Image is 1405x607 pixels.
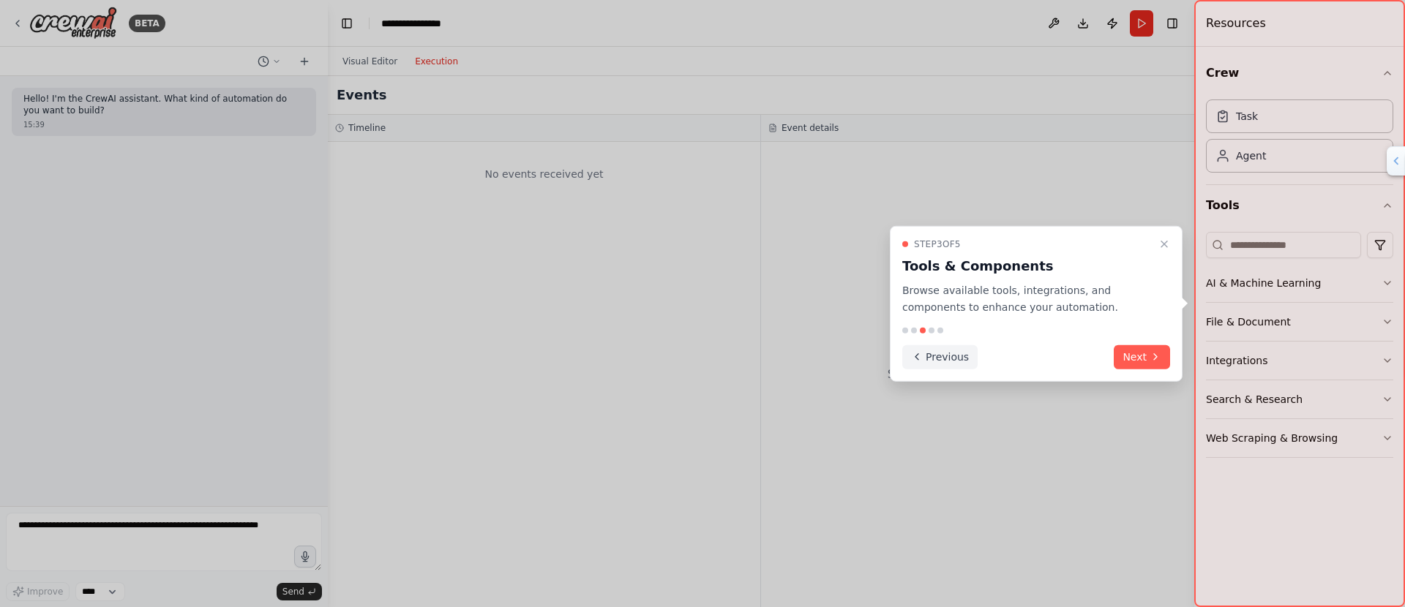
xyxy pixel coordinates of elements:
button: Close walkthrough [1155,235,1173,253]
button: Next [1114,344,1170,369]
button: Previous [902,344,978,369]
button: Hide left sidebar [337,13,357,34]
h3: Tools & Components [902,256,1153,276]
span: Step 3 of 5 [914,238,961,250]
p: Browse available tools, integrations, and components to enhance your automation. [902,282,1153,316]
